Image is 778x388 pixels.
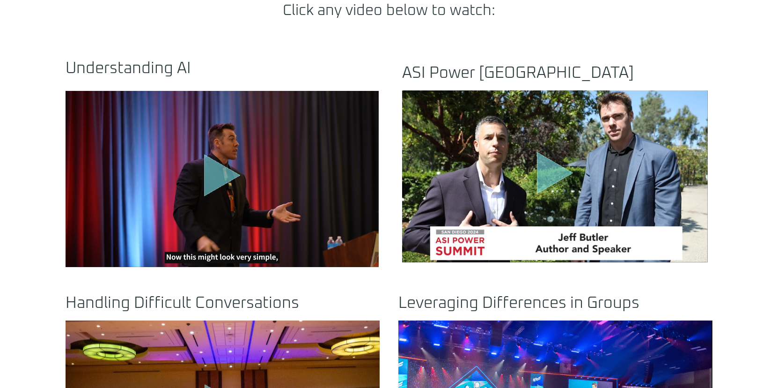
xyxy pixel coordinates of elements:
h2: Leveraging Differences in Groups [398,295,712,311]
h2: Click any video below to watch: [66,3,712,18]
h2: Understanding AI [66,60,379,76]
h2: ASI Power [GEOGRAPHIC_DATA] [402,65,708,81]
div: Play Video [199,154,246,204]
div: Play Video [532,151,579,201]
h2: Handling Difficult Conversations [66,295,380,311]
